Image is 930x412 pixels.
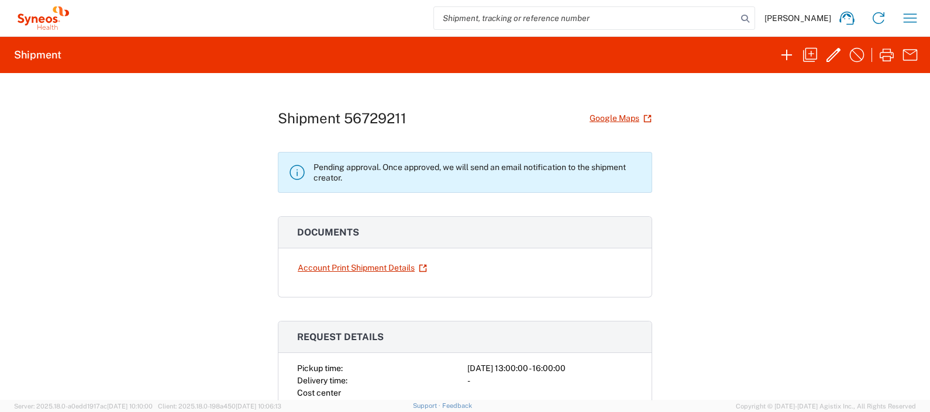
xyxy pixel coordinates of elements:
a: Account Print Shipment Details [297,258,428,278]
h1: Shipment 56729211 [278,110,407,127]
span: Server: 2025.18.0-a0edd1917ac [14,403,153,410]
h2: Shipment [14,48,61,62]
span: Copyright © [DATE]-[DATE] Agistix Inc., All Rights Reserved [736,401,916,411]
span: Documents [297,227,359,238]
span: [DATE] 10:06:13 [236,403,281,410]
div: [DATE] 13:00:00 - 16:00:00 [467,362,633,375]
span: Pickup time: [297,363,343,373]
a: Support [413,402,442,409]
a: Google Maps [589,108,652,129]
span: Cost center [297,388,341,397]
span: [DATE] 10:10:00 [107,403,153,410]
a: Feedback [442,402,472,409]
span: Request details [297,331,384,342]
input: Shipment, tracking or reference number [434,7,737,29]
span: [PERSON_NAME] [764,13,831,23]
p: Pending approval. Once approved, we will send an email notification to the shipment creator. [314,162,642,183]
div: - [467,375,633,387]
span: Client: 2025.18.0-198a450 [158,403,281,410]
span: Delivery time: [297,376,347,385]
